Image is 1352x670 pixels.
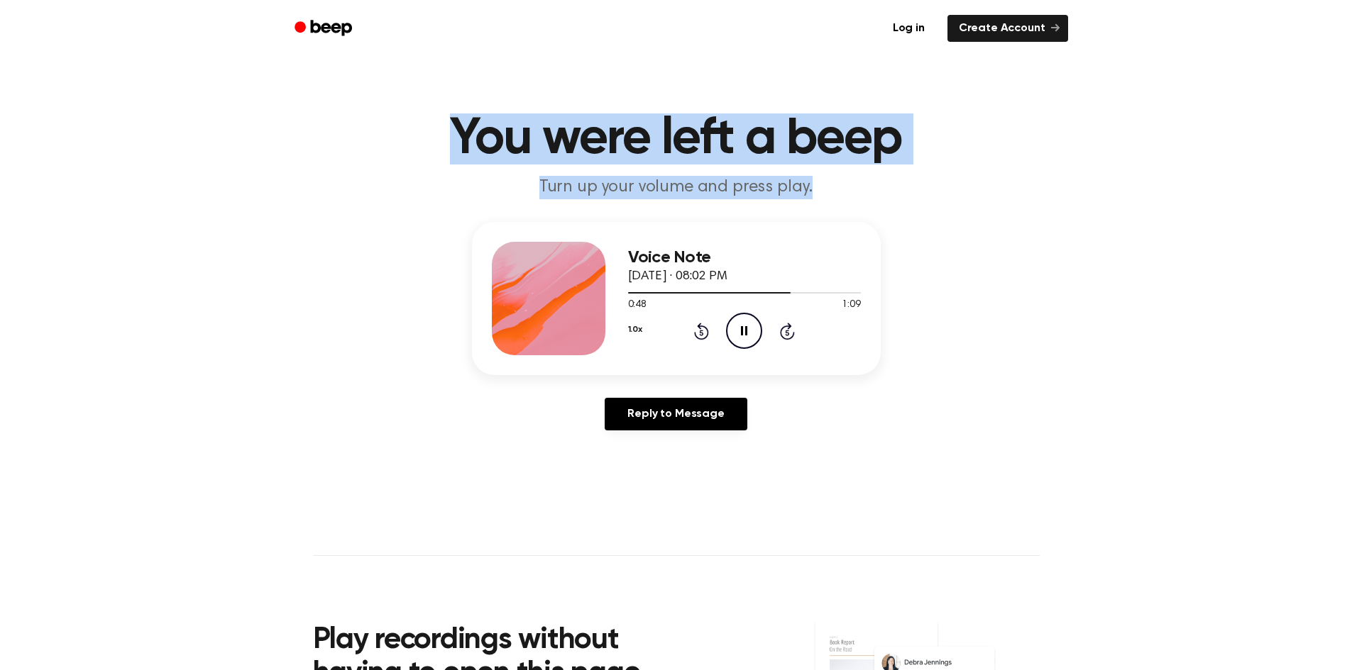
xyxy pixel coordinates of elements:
[842,298,860,313] span: 1:09
[628,318,642,342] button: 1.0x
[628,248,861,267] h3: Voice Note
[628,298,647,313] span: 0:48
[285,15,365,43] a: Beep
[313,113,1040,164] h1: You were left a beep
[628,270,727,283] span: [DATE] · 08:02 PM
[879,12,939,45] a: Log in
[947,15,1068,42] a: Create Account
[605,398,747,430] a: Reply to Message
[404,176,949,199] p: Turn up your volume and press play.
